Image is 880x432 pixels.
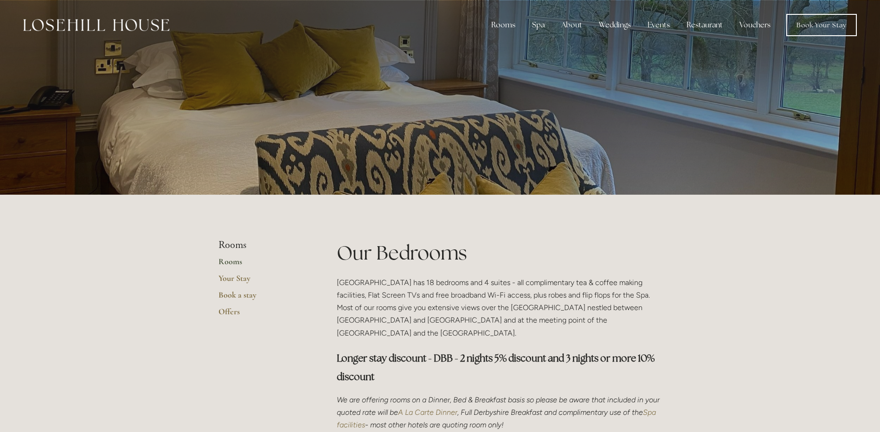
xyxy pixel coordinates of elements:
a: Rooms [218,256,307,273]
em: - most other hotels are quoting room only! [365,420,504,429]
div: Spa [525,16,552,34]
li: Rooms [218,239,307,251]
div: Weddings [591,16,638,34]
a: Offers [218,306,307,323]
div: Rooms [484,16,523,34]
a: Your Stay [218,273,307,290]
a: Book Your Stay [786,14,857,36]
div: About [554,16,590,34]
a: Book a stay [218,290,307,306]
a: Vouchers [732,16,778,34]
div: Restaurant [679,16,730,34]
a: A La Carte Dinner [398,408,457,417]
img: Losehill House [23,19,169,31]
em: , Full Derbyshire Breakfast and complimentary use of the [457,408,643,417]
h1: Our Bedrooms [337,239,662,267]
em: We are offering rooms on a Dinner, Bed & Breakfast basis so please be aware that included in your... [337,395,662,417]
strong: Longer stay discount - DBB - 2 nights 5% discount and 3 nights or more 10% discount [337,352,656,383]
div: Events [640,16,677,34]
p: [GEOGRAPHIC_DATA] has 18 bedrooms and 4 suites - all complimentary tea & coffee making facilities... [337,276,662,339]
